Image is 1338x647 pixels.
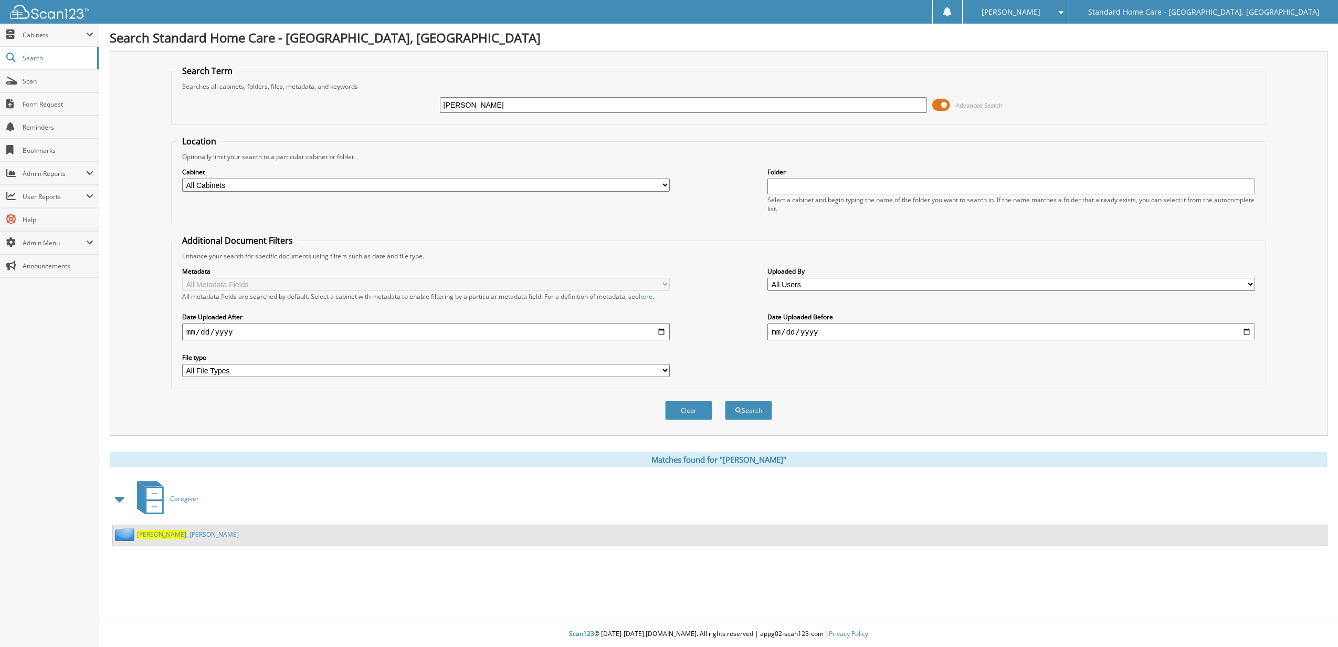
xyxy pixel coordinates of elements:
span: Announcements [23,262,93,270]
a: Caregiver [131,478,199,519]
a: [PERSON_NAME], [PERSON_NAME] [137,530,239,539]
h1: Search Standard Home Care - [GEOGRAPHIC_DATA], [GEOGRAPHIC_DATA] [110,29,1328,46]
input: start [182,323,670,340]
label: Date Uploaded After [182,312,670,321]
span: Admin Menu [23,238,86,247]
input: end [767,323,1255,340]
span: Bookmarks [23,146,93,155]
legend: Search Term [177,65,238,77]
button: Clear [665,401,712,420]
a: here [639,292,652,301]
span: Advanced Search [956,101,1003,109]
span: Cabinets [23,30,86,39]
label: Metadata [182,267,670,276]
span: [PERSON_NAME] [137,530,186,539]
legend: Additional Document Filters [177,235,298,246]
button: Search [725,401,772,420]
span: Help [23,215,93,224]
span: User Reports [23,192,86,201]
legend: Location [177,135,222,147]
label: Folder [767,168,1255,176]
span: Caregiver [170,494,199,503]
div: Matches found for "[PERSON_NAME]" [110,452,1328,467]
span: Reminders [23,123,93,132]
img: folder2.png [115,528,137,541]
span: Search [23,54,92,62]
div: © [DATE]-[DATE] [DOMAIN_NAME]. All rights reserved | appg02-scan123-com | [99,621,1338,647]
div: All metadata fields are searched by default. Select a cabinet with metadata to enable filtering b... [182,292,670,301]
label: Cabinet [182,168,670,176]
div: Optionally limit your search to a particular cabinet or folder [177,152,1260,161]
label: Uploaded By [767,267,1255,276]
span: Scan [23,77,93,86]
span: Standard Home Care - [GEOGRAPHIC_DATA], [GEOGRAPHIC_DATA] [1088,9,1320,15]
span: [PERSON_NAME] [982,9,1040,15]
span: Form Request [23,100,93,109]
img: scan123-logo-white.svg [10,5,89,19]
span: Scan123 [569,629,594,638]
div: Enhance your search for specific documents using filters such as date and file type. [177,252,1260,260]
div: Select a cabinet and begin typing the name of the folder you want to search in. If the name match... [767,195,1255,213]
label: File type [182,353,670,362]
span: Admin Reports [23,169,86,178]
label: Date Uploaded Before [767,312,1255,321]
div: Searches all cabinets, folders, files, metadata, and keywords [177,82,1260,91]
a: Privacy Policy [829,629,868,638]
